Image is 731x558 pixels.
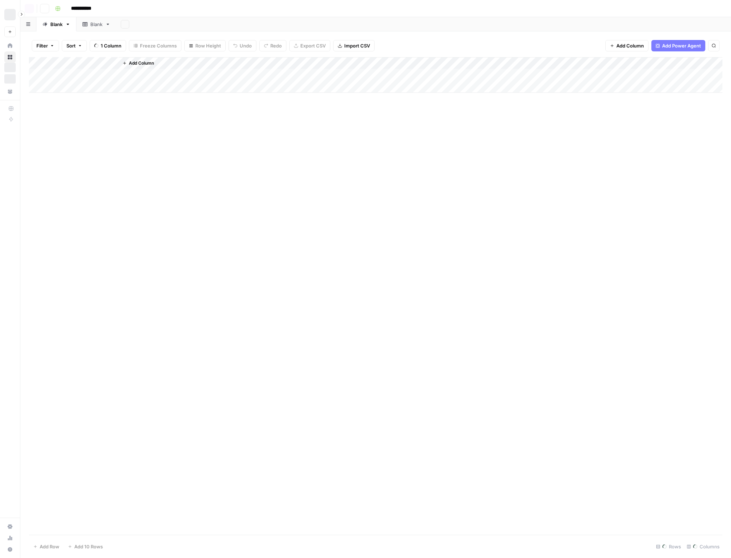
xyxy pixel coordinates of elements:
div: Blank [90,21,102,28]
a: Usage [4,532,16,544]
button: Add Column [605,40,649,51]
button: Freeze Columns [129,40,181,51]
button: Add 10 Rows [64,541,107,552]
button: Help + Support [4,544,16,555]
span: Import CSV [344,42,370,49]
button: Export CSV [289,40,330,51]
div: Blank [50,21,62,28]
div: Rows [653,541,684,552]
span: 1 Column [101,42,121,49]
span: Sort [66,42,76,49]
span: Redo [270,42,282,49]
span: Freeze Columns [140,42,177,49]
a: Browse [4,51,16,63]
button: Add Power Agent [651,40,705,51]
span: Export CSV [300,42,326,49]
span: Add Power Agent [662,42,701,49]
span: Undo [240,42,252,49]
button: Undo [229,40,256,51]
button: Row Height [184,40,226,51]
a: Blank [36,17,76,31]
button: Redo [259,40,286,51]
button: Filter [32,40,59,51]
span: Add Column [616,42,644,49]
span: Add Column [129,60,154,66]
button: Add Column [120,59,157,68]
button: 1 Column [90,40,126,51]
a: Settings [4,521,16,532]
a: Blank [76,17,116,31]
span: Filter [36,42,48,49]
a: Home [4,40,16,51]
span: Row Height [195,42,221,49]
button: Import CSV [333,40,375,51]
a: Your Data [4,86,16,97]
button: Add Row [29,541,64,552]
span: Add Row [40,543,59,550]
div: Columns [684,541,722,552]
span: Add 10 Rows [74,543,103,550]
button: Sort [62,40,87,51]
